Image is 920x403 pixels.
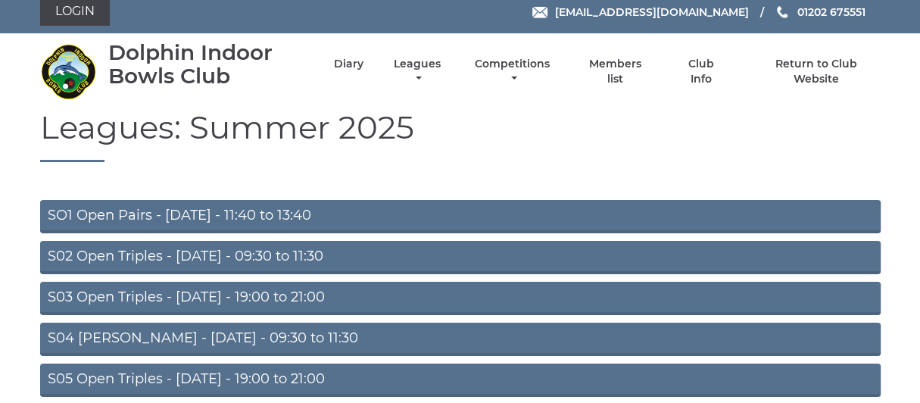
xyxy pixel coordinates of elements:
a: Phone us 01202 675551 [775,4,865,20]
a: Club Info [677,57,726,86]
h1: Leagues: Summer 2025 [40,110,881,162]
a: S02 Open Triples - [DATE] - 09:30 to 11:30 [40,241,881,274]
a: Email [EMAIL_ADDRESS][DOMAIN_NAME] [532,4,748,20]
a: Return to Club Website [752,57,880,86]
a: S03 Open Triples - [DATE] - 19:00 to 21:00 [40,282,881,315]
img: Phone us [777,6,787,18]
a: Diary [334,57,363,71]
span: [EMAIL_ADDRESS][DOMAIN_NAME] [554,5,748,19]
div: Dolphin Indoor Bowls Club [108,41,307,88]
img: Dolphin Indoor Bowls Club [40,43,97,100]
a: Competitions [472,57,554,86]
a: Members list [580,57,650,86]
a: SO1 Open Pairs - [DATE] - 11:40 to 13:40 [40,200,881,233]
a: S04 [PERSON_NAME] - [DATE] - 09:30 to 11:30 [40,323,881,356]
a: Leagues [390,57,444,86]
a: S05 Open Triples - [DATE] - 19:00 to 21:00 [40,364,881,397]
img: Email [532,7,547,18]
span: 01202 675551 [797,5,865,19]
